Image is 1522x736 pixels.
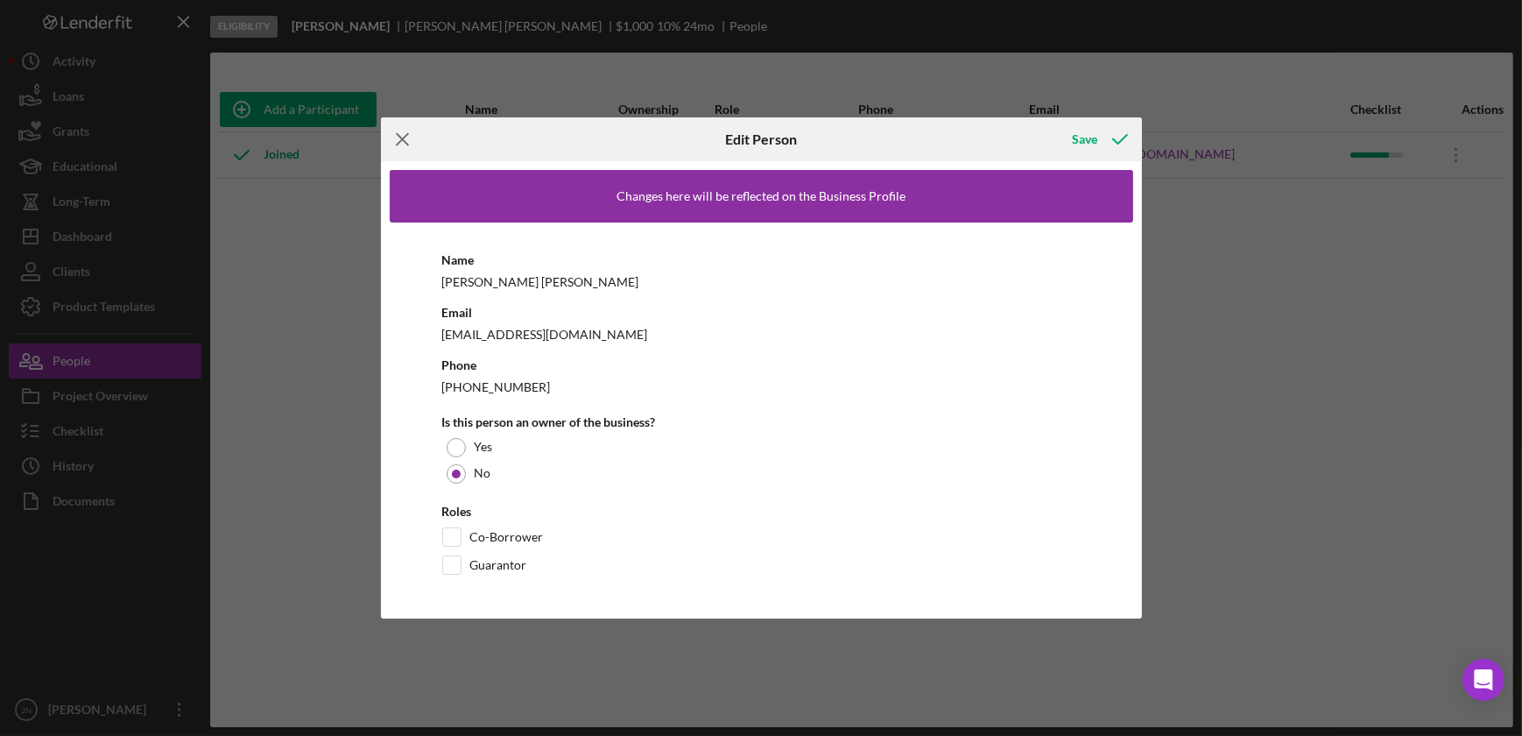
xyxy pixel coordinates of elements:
[442,305,473,320] b: Email
[1462,659,1504,701] div: Open Intercom Messenger
[442,271,1081,293] div: [PERSON_NAME] [PERSON_NAME]
[442,376,1081,398] div: [PHONE_NUMBER]
[470,556,527,574] label: Guarantor
[475,466,491,480] label: No
[1055,122,1142,157] button: Save
[442,505,1081,519] div: Roles
[725,131,797,147] h6: Edit Person
[475,440,493,454] label: Yes
[442,415,1081,429] div: Is this person an owner of the business?
[470,528,544,546] label: Co-Borrower
[617,189,905,203] div: Changes here will be reflected on the Business Profile
[442,323,1081,345] div: [EMAIL_ADDRESS][DOMAIN_NAME]
[442,357,477,372] b: Phone
[1073,122,1098,157] div: Save
[442,252,475,267] b: Name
